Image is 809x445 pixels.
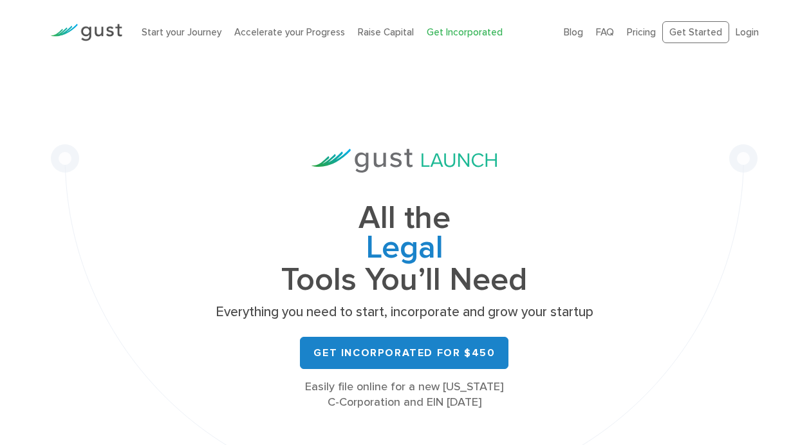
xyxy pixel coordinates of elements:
[358,26,414,38] a: Raise Capital
[300,337,508,369] a: Get Incorporated for $450
[564,26,583,38] a: Blog
[211,233,597,265] span: Legal
[211,379,597,410] div: Easily file online for a new [US_STATE] C-Corporation and EIN [DATE]
[736,26,759,38] a: Login
[596,26,614,38] a: FAQ
[627,26,656,38] a: Pricing
[50,24,122,41] img: Gust Logo
[427,26,503,38] a: Get Incorporated
[662,21,729,44] a: Get Started
[211,204,597,294] h1: All the Tools You’ll Need
[312,149,497,173] img: Gust Launch Logo
[234,26,345,38] a: Accelerate your Progress
[211,303,597,321] p: Everything you need to start, incorporate and grow your startup
[142,26,221,38] a: Start your Journey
